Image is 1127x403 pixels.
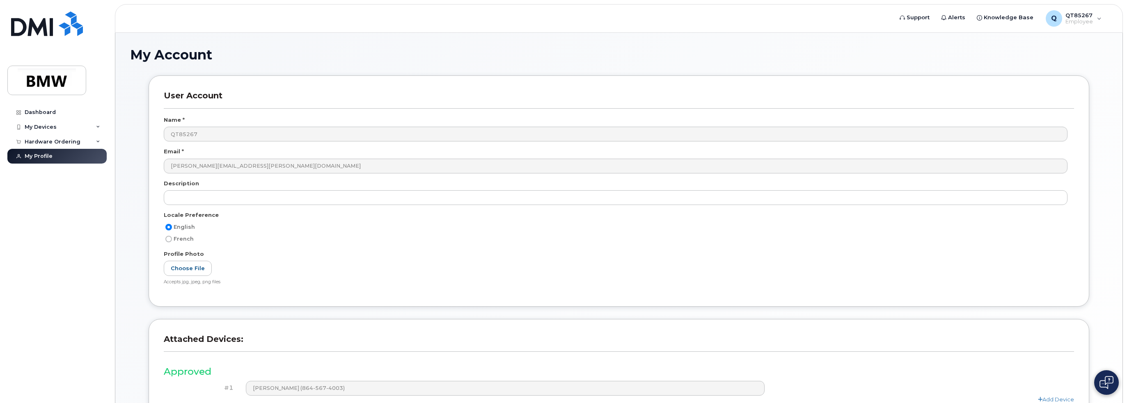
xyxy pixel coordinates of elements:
[164,261,212,276] label: Choose File
[164,211,219,219] label: Locale Preference
[165,224,172,230] input: English
[164,116,185,124] label: Name *
[164,367,1074,377] h3: Approved
[1038,396,1074,403] a: Add Device
[164,279,1067,285] div: Accepts jpg, jpeg, png files
[130,48,1108,62] h1: My Account
[170,385,234,392] h4: #1
[164,91,1074,108] h3: User Account
[164,334,1074,352] h3: Attached Devices:
[164,148,184,155] label: Email *
[165,236,172,242] input: French
[164,180,199,187] label: Description
[1100,376,1113,389] img: Open chat
[174,236,194,242] span: French
[164,250,204,258] label: Profile Photo
[174,224,195,230] span: English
